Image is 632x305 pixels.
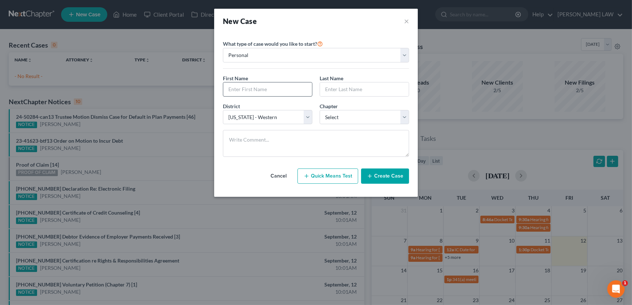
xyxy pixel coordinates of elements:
input: Enter Last Name [320,82,409,96]
span: First Name [223,75,248,81]
button: Cancel [263,169,295,183]
strong: New Case [223,17,257,25]
button: Create Case [361,168,409,184]
span: District [223,103,240,109]
span: Chapter [320,103,338,109]
iframe: Intercom live chat [607,280,625,298]
button: Quick Means Test [297,168,358,184]
span: Last Name [320,75,343,81]
label: What type of case would you like to start? [223,39,323,48]
span: 1 [622,280,628,286]
input: Enter First Name [223,82,312,96]
button: × [404,16,409,26]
